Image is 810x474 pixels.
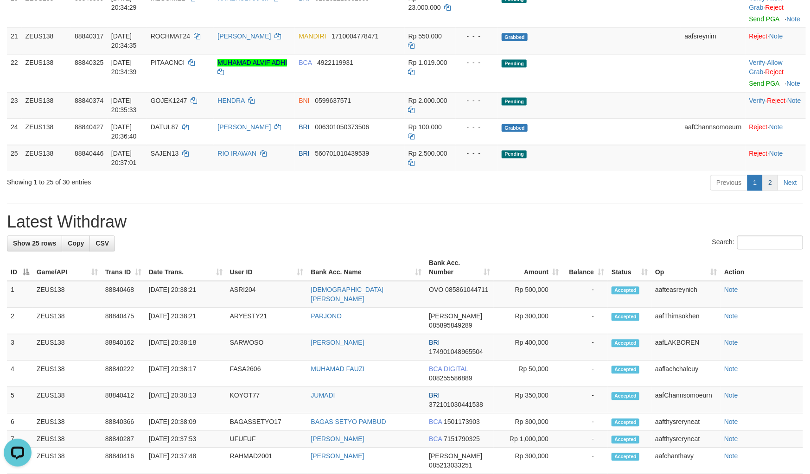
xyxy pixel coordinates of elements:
td: Rp 350,000 [494,387,562,413]
th: Amount: activate to sort column ascending [494,254,562,281]
td: ZEUS138 [22,27,71,54]
div: - - - [459,122,495,132]
td: Rp 1,000,000 [494,430,562,448]
label: Search: [712,235,803,249]
div: - - - [459,32,495,41]
span: [DATE] 20:36:40 [111,123,137,140]
a: RIO IRAWAN [217,150,256,157]
span: Copy 085213033251 to clipboard [429,461,472,469]
span: [PERSON_NAME] [429,312,482,320]
td: ZEUS138 [33,413,102,430]
span: OVO [429,286,443,293]
a: Previous [710,175,747,190]
td: aafteasreynich [651,281,721,308]
td: RAHMAD2001 [226,448,307,474]
span: Pending [502,97,527,105]
a: Note [724,365,738,373]
td: Rp 500,000 [494,281,562,308]
span: Pending [502,59,527,67]
span: Rp 100.000 [408,123,442,131]
a: Allow Grab [749,59,783,76]
td: BAGASSETYO17 [226,413,307,430]
td: ZEUS138 [33,281,102,308]
span: Accepted [612,313,639,321]
td: aafThimsokhen [651,308,721,334]
td: [DATE] 20:37:48 [145,448,226,474]
td: FASA2606 [226,360,307,387]
td: ARYESTY21 [226,308,307,334]
span: Rp 2.500.000 [408,150,447,157]
a: 2 [762,175,778,190]
span: [DATE] 20:34:39 [111,59,137,76]
span: Rp 550.000 [408,32,442,40]
a: MUHAMAD FAUZI [311,365,365,373]
td: - [562,308,608,334]
td: aafthysreryneat [651,430,721,448]
span: Accepted [612,392,639,400]
td: 5 [7,387,33,413]
span: Accepted [612,418,639,426]
td: ZEUS138 [33,360,102,387]
span: Copy 7151790325 to clipboard [444,435,480,442]
td: [DATE] 20:38:18 [145,334,226,360]
span: Copy 1710004778471 to clipboard [332,32,378,40]
span: 88840325 [75,59,103,66]
td: [DATE] 20:38:09 [145,413,226,430]
a: Note [787,97,801,104]
span: Copy 085895849289 to clipboard [429,322,472,329]
a: [PERSON_NAME] [311,452,364,460]
a: Reject [765,4,784,11]
span: Copy 560701010439539 to clipboard [315,150,369,157]
th: ID: activate to sort column descending [7,254,33,281]
td: 2 [7,308,33,334]
td: [DATE] 20:38:13 [145,387,226,413]
td: Rp 400,000 [494,334,562,360]
td: 88840366 [102,413,145,430]
td: SARWOSO [226,334,307,360]
a: Next [778,175,803,190]
td: - [562,281,608,308]
span: Grabbed [502,33,528,41]
a: BAGAS SETYO PAMBUD [311,418,386,425]
span: BCA [299,59,312,66]
span: PITAACNCI [151,59,185,66]
td: ZEUS138 [22,118,71,145]
span: ROCHMAT24 [151,32,190,40]
a: Copy [62,235,90,251]
td: 88840287 [102,430,145,448]
span: [DATE] 20:35:33 [111,97,137,114]
th: Balance: activate to sort column ascending [562,254,608,281]
span: Copy 1501173903 to clipboard [444,418,480,425]
a: Note [769,32,783,40]
td: aafChannsomoeurn [651,387,721,413]
span: GOJEK1247 [151,97,187,104]
span: Copy 174901048965504 to clipboard [429,348,483,355]
span: BRI [429,392,440,399]
td: - [562,448,608,474]
span: MANDIRI [299,32,326,40]
span: Accepted [612,339,639,347]
a: Reject [749,32,768,40]
a: Note [724,392,738,399]
span: BCA [429,418,442,425]
span: Accepted [612,436,639,443]
span: Accepted [612,453,639,461]
td: ZEUS138 [22,54,71,92]
td: ZEUS138 [22,92,71,118]
td: Rp 300,000 [494,448,562,474]
td: aafChannsomoeurn [681,118,746,145]
a: Verify [749,97,765,104]
td: aafthysreryneat [651,413,721,430]
td: 88840412 [102,387,145,413]
td: ZEUS138 [33,334,102,360]
td: 3 [7,334,33,360]
a: CSV [89,235,115,251]
a: Send PGA [749,80,779,87]
a: Note [787,80,801,87]
span: [DATE] 20:34:35 [111,32,137,49]
td: 88840162 [102,334,145,360]
td: [DATE] 20:38:17 [145,360,226,387]
td: · · [746,54,806,92]
a: Reject [767,97,786,104]
span: DATUL87 [151,123,179,131]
